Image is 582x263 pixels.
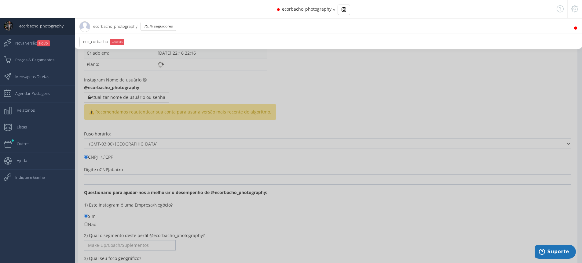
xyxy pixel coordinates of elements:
span: Indique e Ganhe [9,170,45,185]
span: Ajuda [11,153,27,168]
span: Relatórios [11,103,35,118]
span: ecorbacho_photography [13,18,64,34]
span: ecorbacho_photography [282,6,331,12]
img: Instagram_simple_icon.svg [342,7,346,12]
span: Outros [11,136,29,151]
small: NOVO [37,40,50,46]
span: Nova versão [9,35,50,51]
span: Agendar Postagens [9,86,50,101]
iframe: Abre um widget para que você possa encontrar mais informações [535,245,576,260]
span: Listas [11,119,27,135]
span: Preços & Pagamentos [9,52,54,67]
div: Basic example [338,5,350,15]
span: Mensagens Diretas [9,69,49,84]
img: User Image [4,21,13,31]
